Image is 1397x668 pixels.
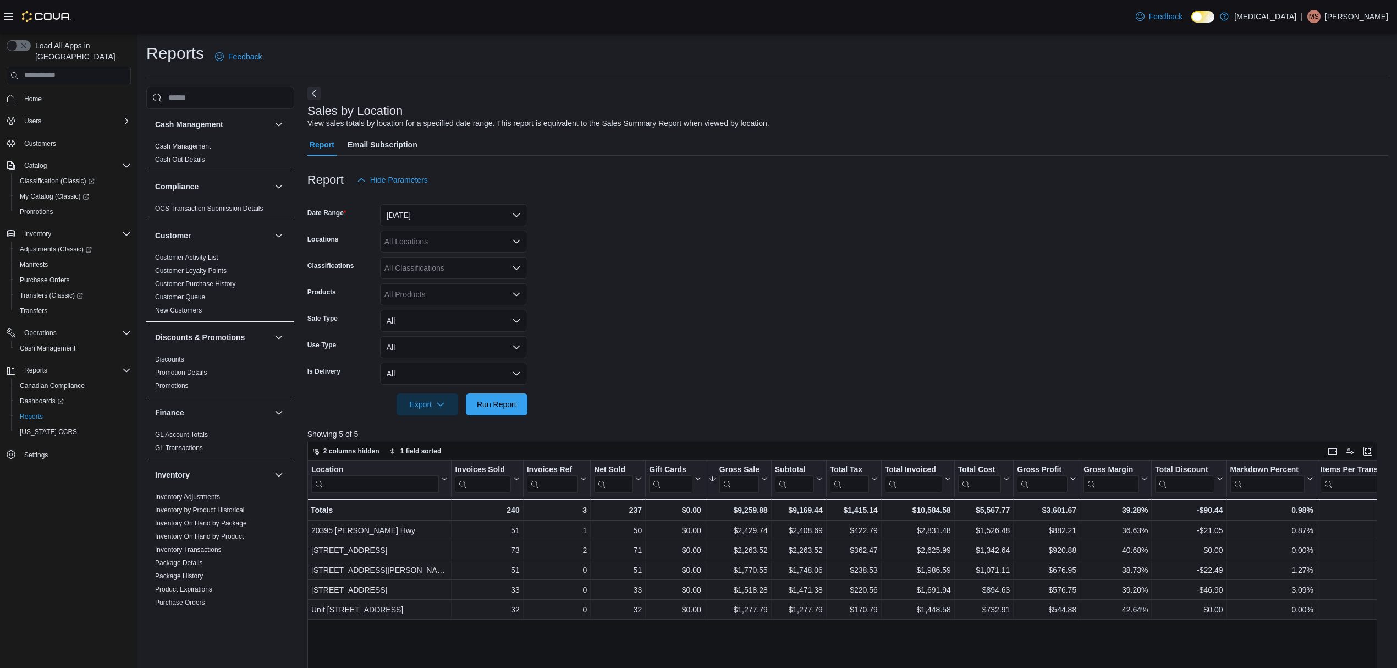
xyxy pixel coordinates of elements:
[594,544,642,557] div: 71
[2,135,135,151] button: Customers
[455,464,519,492] button: Invoices Sold
[1017,464,1076,492] button: Gross Profit
[20,326,61,340] button: Operations
[7,86,131,491] nav: Complex example
[20,159,51,172] button: Catalog
[1149,11,1182,22] span: Feedback
[20,276,70,284] span: Purchase Orders
[1326,445,1339,458] button: Keyboard shortcuts
[155,546,222,554] a: Inventory Transactions
[155,572,203,580] a: Package History
[146,202,294,220] div: Compliance
[1083,464,1139,475] div: Gross Margin
[353,169,432,191] button: Hide Parameters
[1083,524,1148,537] div: 36.63%
[155,280,236,288] a: Customer Purchase History
[311,563,448,577] div: [STREET_ADDRESS][PERSON_NAME]
[311,464,448,492] button: Location
[380,336,527,358] button: All
[155,545,222,554] span: Inventory Transactions
[708,503,768,517] div: $9,259.88
[1017,544,1076,557] div: $920.88
[155,599,205,606] a: Purchase Orders
[20,137,61,150] a: Customers
[311,524,448,537] div: 20395 [PERSON_NAME] Hwy
[307,367,340,376] label: Is Delivery
[155,443,203,452] span: GL Transactions
[20,136,131,150] span: Customers
[24,161,47,170] span: Catalog
[307,118,769,129] div: View sales totals by location for a specified date range. This report is equivalent to the Sales ...
[155,119,270,130] button: Cash Management
[155,407,270,418] button: Finance
[155,280,236,288] span: Customer Purchase History
[15,190,94,203] a: My Catalog (Classic)
[155,506,245,514] span: Inventory by Product Historical
[594,563,642,577] div: 51
[20,344,75,353] span: Cash Management
[2,91,135,107] button: Home
[649,544,701,557] div: $0.00
[20,177,95,185] span: Classification (Classic)
[958,544,1010,557] div: $1,342.64
[708,544,768,557] div: $2,263.52
[15,258,131,271] span: Manifests
[155,156,205,163] a: Cash Out Details
[155,444,203,452] a: GL Transactions
[20,260,48,269] span: Manifests
[1017,503,1076,517] div: $3,601.67
[15,342,80,355] a: Cash Management
[1230,524,1313,537] div: 0.87%
[20,291,83,300] span: Transfers (Classic)
[512,237,521,246] button: Open list of options
[1230,544,1313,557] div: 0.00%
[20,428,77,436] span: [US_STATE] CCRS
[15,258,52,271] a: Manifests
[455,464,510,475] div: Invoices Sold
[1083,464,1148,492] button: Gross Margin
[885,464,942,492] div: Total Invoiced
[830,464,869,475] div: Total Tax
[2,158,135,173] button: Catalog
[455,544,519,557] div: 73
[24,366,47,375] span: Reports
[830,524,878,537] div: $422.79
[1155,464,1223,492] button: Total Discount
[885,524,951,537] div: $2,831.48
[649,563,701,577] div: $0.00
[155,293,205,302] span: Customer Queue
[20,364,52,377] button: Reports
[11,303,135,319] button: Transfers
[15,205,58,218] a: Promotions
[775,464,814,492] div: Subtotal
[228,51,262,62] span: Feedback
[1155,544,1223,557] div: $0.00
[1344,445,1357,458] button: Display options
[526,503,586,517] div: 3
[466,393,527,415] button: Run Report
[155,142,211,151] span: Cash Management
[512,290,521,299] button: Open list of options
[272,406,285,419] button: Finance
[20,447,131,461] span: Settings
[385,445,446,458] button: 1 field sorted
[307,209,346,217] label: Date Range
[155,430,208,439] span: GL Account Totals
[594,464,642,492] button: Net Sold
[20,245,92,254] span: Adjustments (Classic)
[155,532,244,541] span: Inventory On Hand by Product
[400,447,442,456] span: 1 field sorted
[455,503,519,517] div: 240
[2,446,135,462] button: Settings
[1234,10,1296,23] p: [MEDICAL_DATA]
[1230,464,1304,475] div: Markdown Percent
[11,272,135,288] button: Purchase Orders
[649,464,692,475] div: Gift Cards
[719,464,759,475] div: Gross Sales
[649,464,701,492] button: Gift Cards
[155,369,207,376] a: Promotion Details
[1083,464,1139,492] div: Gross Margin
[11,257,135,272] button: Manifests
[155,355,184,363] a: Discounts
